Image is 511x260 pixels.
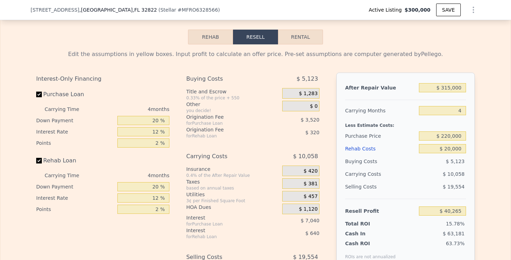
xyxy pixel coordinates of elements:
div: Carrying Time [45,104,90,115]
button: SAVE [436,4,461,16]
div: for Rehab Loan [186,234,265,240]
div: Resell Profit [345,205,416,217]
div: Points [36,137,115,149]
span: $300,000 [405,6,431,13]
label: Purchase Loan [36,88,115,101]
div: 0.33% of the price + 550 [186,95,279,101]
div: Carrying Costs [186,150,265,163]
span: $ 5,123 [446,159,465,164]
div: 4 months [93,170,169,181]
span: Stellar [160,7,176,13]
span: 63.73% [446,241,465,246]
input: Purchase Loan [36,92,42,97]
div: Interest-Only Financing [36,73,169,85]
span: 15.78% [446,221,465,227]
span: Active Listing [369,6,405,13]
span: $ 5,123 [297,73,318,85]
div: Other [186,101,279,108]
span: $ 420 [304,168,318,174]
span: # MFRO6328566 [177,7,218,13]
div: 0.4% of the After Repair Value [186,173,279,178]
div: Purchase Price [345,130,416,142]
span: [STREET_ADDRESS] [31,6,79,13]
label: Rehab Loan [36,154,115,167]
div: Interest [186,227,265,234]
span: , FL 32822 [132,7,157,13]
div: Utilities [186,191,279,198]
div: Edit the assumptions in yellow boxes. Input profit to calculate an offer price. Pre-set assumptio... [36,50,475,58]
div: Less Estimate Costs: [345,117,466,130]
div: Buying Costs [186,73,265,85]
span: $ 7,040 [300,218,319,223]
div: for Purchase Loan [186,221,265,227]
div: Down Payment [36,181,115,192]
div: Selling Costs [345,180,416,193]
button: Resell [233,30,278,44]
div: ( ) [159,6,220,13]
span: $ 3,520 [300,117,319,123]
span: $ 1,120 [299,206,317,212]
input: Rehab Loan [36,158,42,163]
span: $ 640 [305,230,319,236]
span: $ 1,283 [299,91,317,97]
div: ROIs are not annualized [345,247,396,260]
div: Total ROI [345,220,389,227]
div: Carrying Costs [345,168,389,180]
div: HOA Dues [186,204,279,211]
button: Show Options [466,3,480,17]
div: Origination Fee [186,126,265,133]
div: Insurance [186,166,279,173]
div: based on annual taxes [186,185,279,191]
span: $ 63,181 [443,231,465,236]
div: Buying Costs [345,155,416,168]
div: Interest Rate [36,192,115,204]
div: Carrying Months [345,104,416,117]
button: Rehab [188,30,233,44]
div: you decide! [186,108,279,113]
div: Points [36,204,115,215]
span: $ 10,058 [443,171,465,177]
span: $ 320 [305,130,319,135]
div: Rehab Costs [345,142,416,155]
div: Interest [186,214,265,221]
div: Carrying Time [45,170,90,181]
div: Cash ROI [345,240,396,247]
span: $ 10,058 [293,150,318,163]
span: $ 0 [310,103,318,110]
div: Taxes [186,178,279,185]
button: Rental [278,30,323,44]
span: $ 457 [304,193,318,200]
div: 3¢ per Finished Square Foot [186,198,279,204]
div: Cash In [345,230,389,237]
div: After Repair Value [345,81,416,94]
span: , [GEOGRAPHIC_DATA] [79,6,157,13]
div: Title and Escrow [186,88,279,95]
div: 4 months [93,104,169,115]
div: Down Payment [36,115,115,126]
div: for Rehab Loan [186,133,265,139]
div: Interest Rate [36,126,115,137]
div: Origination Fee [186,113,265,120]
span: $ 381 [304,181,318,187]
div: for Purchase Loan [186,120,265,126]
span: $ 19,554 [443,184,465,190]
